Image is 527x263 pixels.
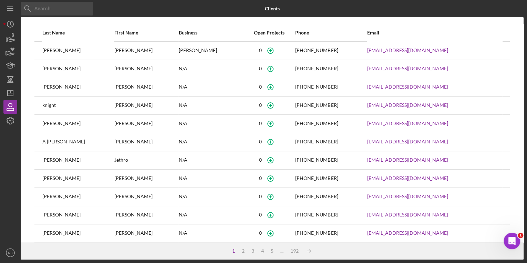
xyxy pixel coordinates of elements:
div: 2 [238,248,248,254]
div: [PERSON_NAME] [42,206,114,224]
a: [EMAIL_ADDRESS][DOMAIN_NAME] [367,66,448,71]
div: [PERSON_NAME] [114,206,178,224]
div: [PHONE_NUMBER] [295,212,338,218]
div: N/A [179,79,242,96]
div: N/A [179,60,242,78]
div: 0 [259,212,262,218]
div: 0 [259,194,262,199]
div: N/A [179,133,242,151]
div: N/A [179,170,242,187]
div: Phone [295,30,366,36]
div: 0 [259,102,262,108]
div: Jethro [114,152,178,169]
div: [PHONE_NUMBER] [295,121,338,126]
div: [PERSON_NAME] [42,60,114,78]
div: [PHONE_NUMBER] [295,66,338,71]
div: [PHONE_NUMBER] [295,102,338,108]
div: [PERSON_NAME] [114,225,178,242]
a: [EMAIL_ADDRESS][DOMAIN_NAME] [367,121,448,126]
div: [PERSON_NAME] [114,60,178,78]
input: Search [21,2,93,16]
a: [EMAIL_ADDRESS][DOMAIN_NAME] [367,139,448,144]
div: 3 [248,248,258,254]
div: Email [367,30,502,36]
div: First Name [114,30,178,36]
div: [PERSON_NAME] [42,42,114,59]
div: 0 [259,230,262,236]
div: 4 [258,248,267,254]
b: Clients [265,6,280,11]
div: 0 [259,48,262,53]
div: N/A [179,97,242,114]
div: 0 [259,139,262,144]
div: Last Name [42,30,114,36]
a: [EMAIL_ADDRESS][DOMAIN_NAME] [367,84,448,90]
div: 5 [267,248,277,254]
a: [EMAIL_ADDRESS][DOMAIN_NAME] [367,212,448,218]
a: [EMAIL_ADDRESS][DOMAIN_NAME] [367,175,448,181]
div: N/A [179,115,242,132]
div: [PERSON_NAME] [114,133,178,151]
div: [PERSON_NAME] [114,42,178,59]
a: [EMAIL_ADDRESS][DOMAIN_NAME] [367,102,448,108]
div: [PERSON_NAME] [114,115,178,132]
div: [PERSON_NAME] [42,79,114,96]
div: [PERSON_NAME] [114,79,178,96]
div: knight [42,97,114,114]
div: N/A [179,225,242,242]
div: [PHONE_NUMBER] [295,48,338,53]
div: 0 [259,84,262,90]
div: [PERSON_NAME] [42,152,114,169]
button: NB [3,246,17,260]
div: [PHONE_NUMBER] [295,230,338,236]
div: [PERSON_NAME] [42,225,114,242]
div: ... [277,248,287,254]
div: A [PERSON_NAME] [42,133,114,151]
div: N/A [179,152,242,169]
iframe: Intercom live chat [504,233,520,249]
div: [PHONE_NUMBER] [295,157,338,163]
div: [PERSON_NAME] [114,97,178,114]
text: NB [8,251,12,255]
div: 0 [259,121,262,126]
div: [PHONE_NUMBER] [295,194,338,199]
div: N/A [179,188,242,205]
a: [EMAIL_ADDRESS][DOMAIN_NAME] [367,157,448,163]
a: [EMAIL_ADDRESS][DOMAIN_NAME] [367,48,448,53]
div: [PHONE_NUMBER] [295,84,338,90]
div: [PERSON_NAME] [114,188,178,205]
a: [EMAIL_ADDRESS][DOMAIN_NAME] [367,194,448,199]
div: [PERSON_NAME] [114,170,178,187]
span: 1 [518,233,523,238]
div: [PHONE_NUMBER] [295,175,338,181]
div: [PERSON_NAME] [42,115,114,132]
div: 192 [287,248,302,254]
div: [PERSON_NAME] [42,170,114,187]
div: 1 [229,248,238,254]
div: Business [179,30,242,36]
div: [PERSON_NAME] [42,188,114,205]
div: 0 [259,66,262,71]
a: [EMAIL_ADDRESS][DOMAIN_NAME] [367,230,448,236]
div: [PERSON_NAME] [179,42,242,59]
div: Open Projects [243,30,294,36]
div: [PHONE_NUMBER] [295,139,338,144]
div: 0 [259,175,262,181]
div: N/A [179,206,242,224]
div: 0 [259,157,262,163]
